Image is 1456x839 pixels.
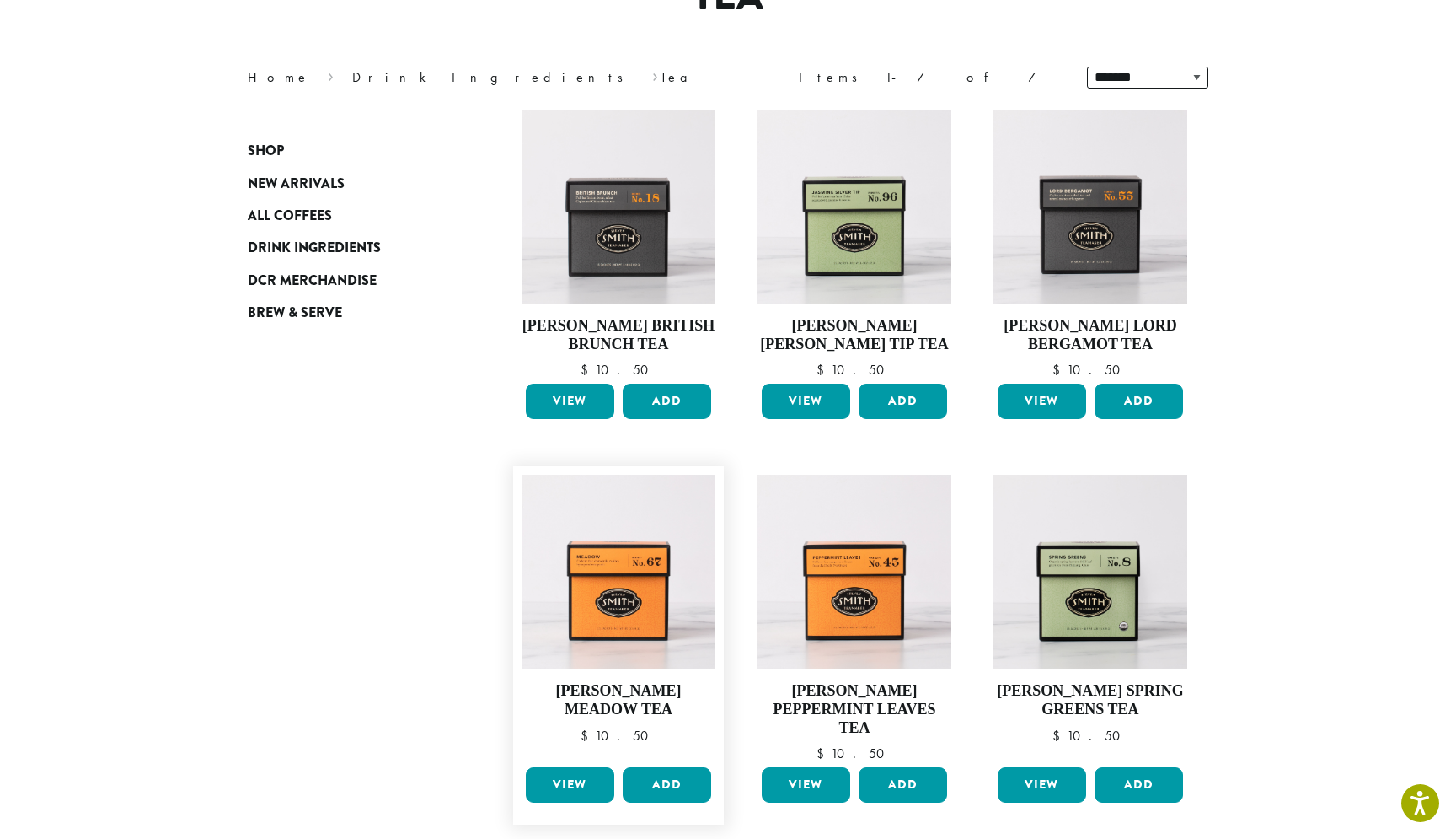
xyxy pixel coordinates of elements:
button: Add [623,767,711,803]
span: DCR Merchandise [248,271,377,292]
a: [PERSON_NAME] Spring Greens Tea $10.50 [993,475,1187,761]
div: Items 1-7 of 7 [799,67,1062,88]
span: Brew & Serve [248,303,342,324]
span: $ [1052,727,1067,745]
span: $ [1052,361,1067,379]
a: Drink Ingredients [352,68,634,86]
span: $ [581,727,595,745]
a: [PERSON_NAME] Meadow Tea $10.50 [522,475,715,761]
a: View [998,384,1086,419]
a: View [762,767,850,803]
span: Shop [248,141,284,162]
bdi: 10.50 [816,361,892,379]
h4: [PERSON_NAME] Spring Greens Tea [993,682,1187,718]
h4: [PERSON_NAME] Lord Bergamot Tea [993,317,1187,353]
img: Peppermint-Signature-Herbal-Carton-2023.jpg [757,475,951,669]
a: Shop [248,135,450,167]
bdi: 10.50 [1052,361,1128,379]
bdi: 10.50 [581,727,656,745]
button: Add [859,384,947,419]
bdi: 10.50 [816,745,892,762]
h4: [PERSON_NAME] British Brunch Tea [522,317,715,353]
a: New Arrivals [248,167,450,199]
bdi: 10.50 [581,361,656,379]
button: Add [1095,384,1183,419]
span: › [652,62,658,88]
bdi: 10.50 [1052,727,1128,745]
a: DCR Merchandise [248,265,450,297]
a: View [762,384,850,419]
nav: Breadcrumb [248,67,703,88]
button: Add [623,384,711,419]
a: Home [248,68,310,86]
span: Drink Ingredients [248,238,381,259]
a: View [998,767,1086,803]
img: Lord-Bergamot-Signature-Black-Carton-2023-1.jpg [993,110,1187,304]
span: $ [816,745,831,762]
button: Add [1095,767,1183,803]
h4: [PERSON_NAME] Peppermint Leaves Tea [757,682,951,737]
h4: [PERSON_NAME] [PERSON_NAME] Tip Tea [757,317,951,353]
span: $ [816,361,831,379]
a: View [526,384,614,419]
span: All Coffees [248,206,332,227]
a: [PERSON_NAME] Peppermint Leaves Tea $10.50 [757,475,951,761]
a: View [526,767,614,803]
img: Spring-Greens-Signature-Green-Carton-2023.jpg [993,475,1187,669]
a: [PERSON_NAME] [PERSON_NAME] Tip Tea $10.50 [757,110,951,377]
a: Brew & Serve [248,297,450,329]
img: Jasmine-Silver-Tip-Signature-Green-Carton-2023.jpg [757,110,951,304]
a: Drink Ingredients [248,232,450,264]
img: British-Brunch-Signature-Black-Carton-2023-2.jpg [522,110,715,304]
span: › [328,62,334,88]
h4: [PERSON_NAME] Meadow Tea [522,682,715,718]
button: Add [859,767,947,803]
span: $ [581,361,595,379]
a: [PERSON_NAME] Lord Bergamot Tea $10.50 [993,110,1187,377]
span: New Arrivals [248,174,345,195]
img: Meadow-Signature-Herbal-Carton-2023.jpg [522,475,715,669]
a: [PERSON_NAME] British Brunch Tea $10.50 [522,110,715,377]
a: All Coffees [248,200,450,232]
